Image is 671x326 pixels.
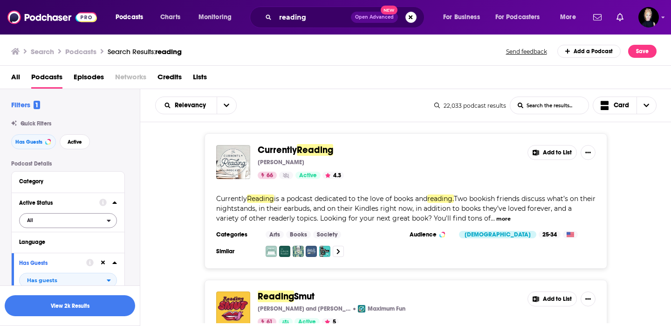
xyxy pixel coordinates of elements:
a: Charts [154,10,186,25]
button: Has Guests [19,257,86,269]
button: open menu [19,213,117,228]
button: 5 [322,318,339,326]
img: Currently Reading [216,145,250,179]
h2: Choose List sort [155,97,237,114]
button: open menu [489,10,554,25]
a: Lists [193,69,207,89]
img: Sarah's Bookshelves Live [293,246,304,257]
a: ReadingSmut [258,291,315,302]
button: Has Guests [11,134,56,149]
input: Search podcasts, credits, & more... [275,10,351,25]
span: Open Advanced [355,15,394,20]
div: Search podcasts, credits, & more... [259,7,433,28]
button: Active [60,134,90,149]
img: Reading Smut [216,291,250,326]
div: Search Results: [108,47,182,56]
div: 25-34 [539,231,561,238]
span: Active [68,139,82,145]
span: Monitoring [199,11,232,24]
a: Search Results:reading [108,47,182,56]
span: Reading [258,291,294,302]
img: User Profile [638,7,659,28]
span: Has guests [27,278,57,283]
a: CurrentlyReading [258,145,333,155]
h2: filter dropdown [19,213,117,228]
a: Active [294,318,320,326]
span: Quick Filters [21,120,51,127]
h3: Categories [216,231,258,238]
p: Maximum Fun [368,305,405,312]
span: All [27,218,33,223]
button: more [496,215,511,223]
span: Active [299,171,317,180]
div: 22,033 podcast results [434,102,506,109]
button: Send feedback [503,48,550,55]
button: Category [19,175,117,187]
span: Smut [294,291,315,302]
img: Podchaser - Follow, Share and Rate Podcasts [7,8,97,26]
a: 61 [258,318,276,326]
button: open menu [437,10,492,25]
span: Two bookish friends discuss what’s on their nightstands, in their earbuds, and on their Kindles r... [216,194,596,222]
button: open menu [192,10,244,25]
div: Language [19,239,111,245]
button: Add to List [527,291,577,306]
button: Choose View [593,97,657,114]
span: More [560,11,576,24]
span: Currently [258,144,297,156]
p: [PERSON_NAME] [258,159,304,166]
h3: Audience [410,231,452,238]
button: Add to List [527,145,577,160]
span: Charts [160,11,180,24]
img: The Eclectic Reader [279,246,290,257]
img: Book Talk, etc. [319,246,330,257]
button: open menu [554,10,588,25]
button: Show More Button [581,145,596,160]
span: Relevancy [175,102,209,109]
span: Reading [247,194,274,203]
span: Networks [115,69,146,89]
a: Credits [157,69,182,89]
h3: Similar [216,248,258,255]
h3: Search [31,47,54,56]
a: Episodes [74,69,104,89]
span: Podcasts [116,11,143,24]
button: open menu [109,10,155,25]
a: Podcasts [31,69,62,89]
span: reading. [427,194,454,203]
img: From the Front Porch [266,246,277,257]
button: Language [19,236,117,248]
span: Reading [297,144,333,156]
h2: filter dropdown [19,273,117,288]
h2: Filters [11,100,40,109]
span: reading [155,47,182,56]
a: Show notifications dropdown [589,9,605,25]
button: Open AdvancedNew [351,12,398,23]
a: Add a Podcast [557,45,621,58]
span: New [381,6,397,14]
a: Maximum FunMaximum Fun [358,305,405,312]
span: Has Guests [15,139,42,145]
span: ... [491,214,495,222]
button: Save [628,45,657,58]
div: Category [19,178,111,185]
a: All [11,69,20,89]
button: Show profile menu [638,7,659,28]
p: Podcast Details [11,160,125,167]
a: 66 [258,172,277,179]
img: Literally Reading [306,246,317,257]
a: Active [295,172,321,179]
a: Books [286,231,311,238]
a: Society [313,231,341,238]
